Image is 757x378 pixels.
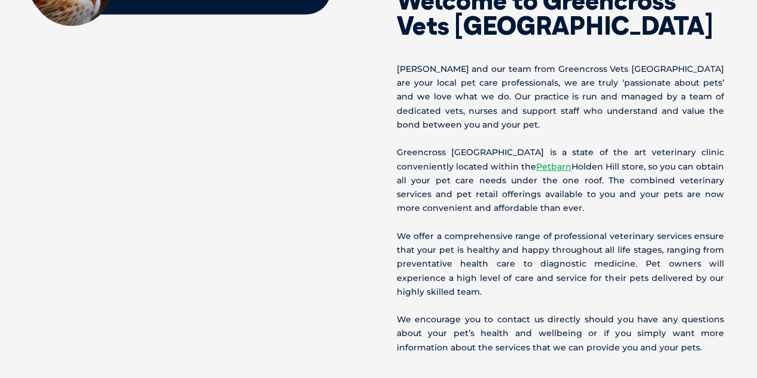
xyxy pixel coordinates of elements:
p: [PERSON_NAME] and our team from Greencross Vets [GEOGRAPHIC_DATA] are your local pet care profess... [397,62,725,132]
p: We offer a comprehensive range of professional veterinary services ensure that your pet is health... [397,229,725,299]
p: Greencross [GEOGRAPHIC_DATA] is a state of the art veterinary clinic conveniently located within ... [397,146,725,215]
p: We encourage you to contact us directly should you have any questions about your pet’s health and... [397,313,725,355]
a: Petbarn [536,161,571,172]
